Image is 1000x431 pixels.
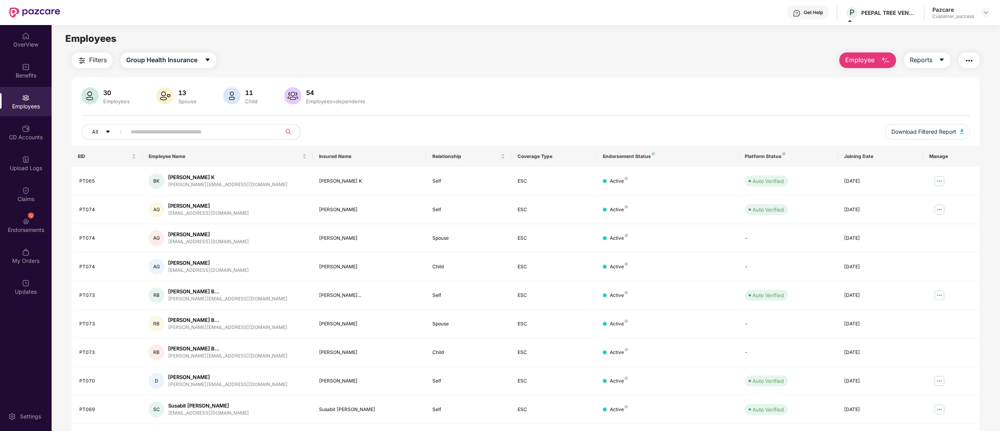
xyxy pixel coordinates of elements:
div: Auto Verified [753,291,784,299]
div: Active [610,206,628,214]
div: Susabit [PERSON_NAME] [319,406,420,413]
div: Child [432,349,505,356]
img: svg+xml;base64,PHN2ZyB4bWxucz0iaHR0cDovL3d3dy53My5vcmcvMjAwMC9zdmciIHhtbG5zOnhsaW5rPSJodHRwOi8vd3... [881,56,890,65]
img: svg+xml;base64,PHN2ZyBpZD0iSG9tZSIgeG1sbnM9Imh0dHA6Ly93d3cudzMub3JnLzIwMDAvc3ZnIiB3aWR0aD0iMjAiIG... [22,32,30,40]
button: Allcaret-down [81,124,129,140]
div: [PERSON_NAME][EMAIL_ADDRESS][DOMAIN_NAME] [168,381,288,388]
div: [PERSON_NAME] [168,202,249,210]
div: ESC [518,320,590,328]
img: New Pazcare Logo [9,7,60,18]
div: [PERSON_NAME] [319,206,420,214]
th: Manage [923,146,980,167]
button: search [281,124,301,140]
div: Settings [18,413,43,420]
div: Active [610,320,628,328]
div: Self [432,206,505,214]
div: D [149,373,164,389]
div: Active [610,349,628,356]
td: - [738,253,838,281]
div: Pazcare [932,6,974,13]
td: - [738,310,838,338]
div: [EMAIL_ADDRESS][DOMAIN_NAME] [168,238,249,246]
img: svg+xml;base64,PHN2ZyB4bWxucz0iaHR0cDovL3d3dy53My5vcmcvMjAwMC9zdmciIHhtbG5zOnhsaW5rPSJodHRwOi8vd3... [960,129,964,134]
th: Coverage Type [511,146,597,167]
div: [PERSON_NAME] [319,263,420,271]
img: svg+xml;base64,PHN2ZyB4bWxucz0iaHR0cDovL3d3dy53My5vcmcvMjAwMC9zdmciIHdpZHRoPSI4IiBoZWlnaHQ9IjgiIH... [625,177,628,180]
img: manageButton [933,403,946,416]
div: [DATE] [844,235,917,242]
div: [EMAIL_ADDRESS][DOMAIN_NAME] [168,210,249,217]
div: [PERSON_NAME] [168,259,249,267]
div: AG [149,230,164,246]
div: Self [432,377,505,385]
img: svg+xml;base64,PHN2ZyBpZD0iRHJvcGRvd24tMzJ4MzIiIHhtbG5zPSJodHRwOi8vd3d3LnczLm9yZy8yMDAwL3N2ZyIgd2... [983,9,989,16]
span: EID [78,153,131,160]
span: Employee [845,55,875,65]
div: PT073 [79,320,136,328]
span: caret-down [939,57,945,64]
span: Relationship [432,153,499,160]
th: EID [72,146,143,167]
th: Insured Name [313,146,426,167]
td: - [738,338,838,367]
div: [PERSON_NAME] B... [168,288,288,295]
div: [PERSON_NAME][EMAIL_ADDRESS][DOMAIN_NAME] [168,295,288,303]
div: Active [610,235,628,242]
span: Reports [910,55,932,65]
button: Filters [72,52,113,68]
div: Child [244,98,259,104]
div: Active [610,377,628,385]
span: Download Filtered Report [891,128,956,136]
div: ESC [518,178,590,185]
th: Joining Date [838,146,923,167]
div: [PERSON_NAME][EMAIL_ADDRESS][DOMAIN_NAME] [168,352,288,360]
img: svg+xml;base64,PHN2ZyB4bWxucz0iaHR0cDovL3d3dy53My5vcmcvMjAwMC9zdmciIHdpZHRoPSI4IiBoZWlnaHQ9IjgiIH... [652,152,655,155]
div: [DATE] [844,320,917,328]
div: ESC [518,349,590,356]
img: svg+xml;base64,PHN2ZyB4bWxucz0iaHR0cDovL3d3dy53My5vcmcvMjAwMC9zdmciIHdpZHRoPSI4IiBoZWlnaHQ9IjgiIH... [625,234,628,237]
button: Reportscaret-down [904,52,951,68]
img: svg+xml;base64,PHN2ZyB4bWxucz0iaHR0cDovL3d3dy53My5vcmcvMjAwMC9zdmciIHdpZHRoPSI4IiBoZWlnaHQ9IjgiIH... [625,377,628,380]
img: svg+xml;base64,PHN2ZyBpZD0iRW1wbG95ZWVzIiB4bWxucz0iaHR0cDovL3d3dy53My5vcmcvMjAwMC9zdmciIHdpZHRoPS... [22,94,30,102]
img: svg+xml;base64,PHN2ZyB4bWxucz0iaHR0cDovL3d3dy53My5vcmcvMjAwMC9zdmciIHhtbG5zOnhsaW5rPSJodHRwOi8vd3... [156,87,174,104]
img: svg+xml;base64,PHN2ZyBpZD0iU2V0dGluZy0yMHgyMCIgeG1sbnM9Imh0dHA6Ly93d3cudzMub3JnLzIwMDAvc3ZnIiB3aW... [8,413,16,420]
div: RB [149,316,164,332]
img: svg+xml;base64,PHN2ZyBpZD0iVXBkYXRlZCIgeG1sbnM9Imh0dHA6Ly93d3cudzMub3JnLzIwMDAvc3ZnIiB3aWR0aD0iMj... [22,279,30,287]
div: [PERSON_NAME]... [319,292,420,299]
img: svg+xml;base64,PHN2ZyB4bWxucz0iaHR0cDovL3d3dy53My5vcmcvMjAwMC9zdmciIHdpZHRoPSI4IiBoZWlnaHQ9IjgiIH... [625,320,628,323]
span: caret-down [204,57,211,64]
span: Group Health Insurance [126,55,197,65]
div: 54 [305,89,367,97]
span: caret-down [105,129,111,135]
div: Susabit [PERSON_NAME] [168,402,249,409]
div: Spouse [432,235,505,242]
img: svg+xml;base64,PHN2ZyBpZD0iQ0RfQWNjb3VudHMiIGRhdGEtbmFtZT0iQ0QgQWNjb3VudHMiIHhtbG5zPSJodHRwOi8vd3... [22,125,30,133]
div: PT073 [79,292,136,299]
div: Auto Verified [753,206,784,214]
img: svg+xml;base64,PHN2ZyBpZD0iQmVuZWZpdHMiIHhtbG5zPSJodHRwOi8vd3d3LnczLm9yZy8yMDAwL3N2ZyIgd2lkdGg9Ij... [22,63,30,71]
img: svg+xml;base64,PHN2ZyB4bWxucz0iaHR0cDovL3d3dy53My5vcmcvMjAwMC9zdmciIHhtbG5zOnhsaW5rPSJodHRwOi8vd3... [223,87,240,104]
div: [PERSON_NAME] B... [168,316,288,324]
div: 13 [177,89,198,97]
span: All [92,128,98,136]
div: PT070 [79,377,136,385]
img: svg+xml;base64,PHN2ZyB4bWxucz0iaHR0cDovL3d3dy53My5vcmcvMjAwMC9zdmciIHdpZHRoPSI4IiBoZWlnaHQ9IjgiIH... [625,291,628,294]
div: [PERSON_NAME] K [319,178,420,185]
div: Active [610,406,628,413]
div: [PERSON_NAME] [168,374,288,381]
div: PT074 [79,263,136,271]
button: Employee [839,52,896,68]
div: [DATE] [844,406,917,413]
div: ESC [518,377,590,385]
span: P [849,8,855,17]
div: Employees [102,98,131,104]
img: svg+xml;base64,PHN2ZyB4bWxucz0iaHR0cDovL3d3dy53My5vcmcvMjAwMC9zdmciIHdpZHRoPSIyNCIgaGVpZ2h0PSIyNC... [964,56,974,65]
div: Child [432,263,505,271]
img: svg+xml;base64,PHN2ZyB4bWxucz0iaHR0cDovL3d3dy53My5vcmcvMjAwMC9zdmciIHhtbG5zOnhsaW5rPSJodHRwOi8vd3... [284,87,301,104]
img: manageButton [933,375,946,387]
img: manageButton [933,289,946,302]
div: Employees+dependents [305,98,367,104]
div: ESC [518,263,590,271]
div: [PERSON_NAME] [168,231,249,238]
div: [DATE] [844,178,917,185]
